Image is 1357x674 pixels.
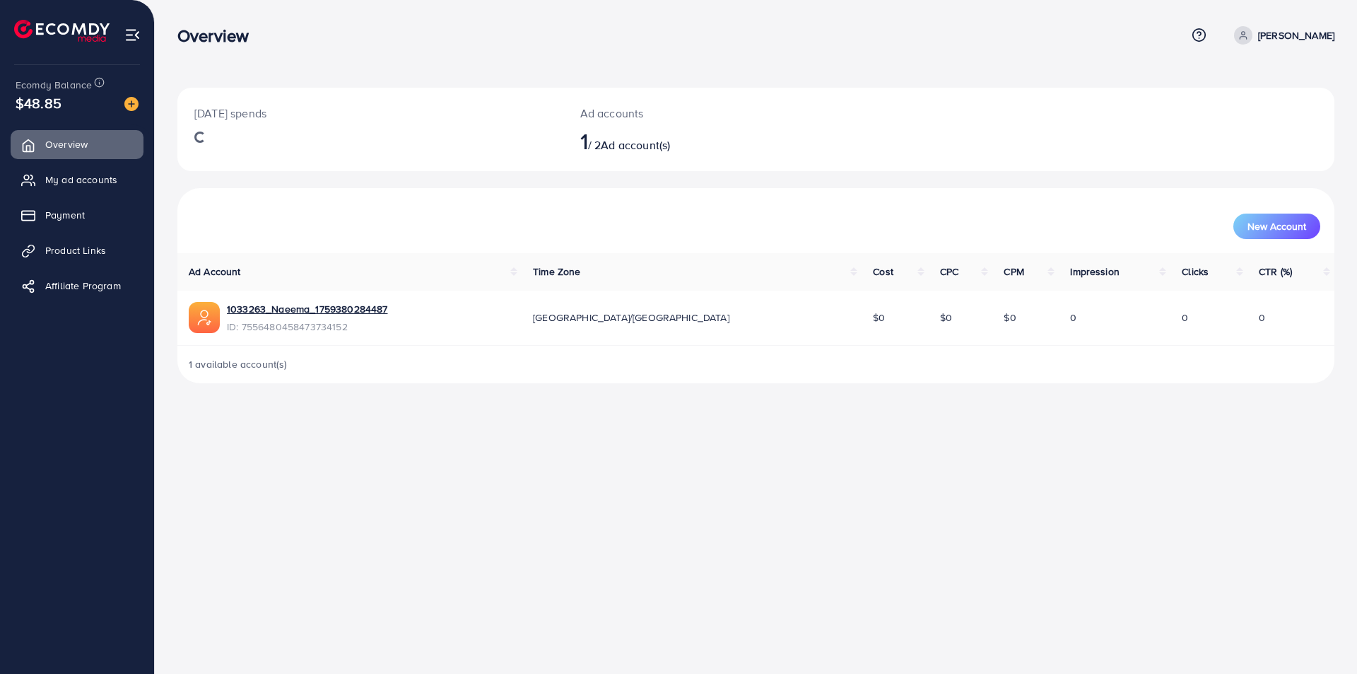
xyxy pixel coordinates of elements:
[1004,265,1023,279] span: CPM
[45,279,121,293] span: Affiliate Program
[45,137,88,151] span: Overview
[1259,310,1265,325] span: 0
[194,105,546,122] p: [DATE] spends
[11,201,143,229] a: Payment
[11,272,143,300] a: Affiliate Program
[580,124,588,157] span: 1
[189,265,241,279] span: Ad Account
[16,93,61,113] span: $48.85
[177,25,260,46] h3: Overview
[45,208,85,222] span: Payment
[1070,265,1120,279] span: Impression
[11,165,143,194] a: My ad accounts
[1182,265,1209,279] span: Clicks
[16,78,92,92] span: Ecomdy Balance
[1182,310,1188,325] span: 0
[873,265,893,279] span: Cost
[189,302,220,333] img: ic-ads-acc.e4c84228.svg
[227,320,387,334] span: ID: 7556480458473734152
[11,236,143,265] a: Product Links
[1228,26,1334,45] a: [PERSON_NAME]
[124,97,139,111] img: image
[14,20,110,42] img: logo
[1070,310,1076,325] span: 0
[1258,27,1334,44] p: [PERSON_NAME]
[124,27,141,43] img: menu
[940,310,952,325] span: $0
[580,127,835,154] h2: / 2
[533,265,580,279] span: Time Zone
[11,130,143,158] a: Overview
[601,137,670,153] span: Ad account(s)
[1259,265,1292,279] span: CTR (%)
[1004,310,1016,325] span: $0
[873,310,885,325] span: $0
[580,105,835,122] p: Ad accounts
[940,265,958,279] span: CPC
[1233,214,1320,239] button: New Account
[45,243,106,257] span: Product Links
[45,173,117,187] span: My ad accounts
[227,302,387,316] a: 1033263_Naeema_1759380284487
[533,310,729,325] span: [GEOGRAPHIC_DATA]/[GEOGRAPHIC_DATA]
[1247,221,1306,231] span: New Account
[189,357,288,371] span: 1 available account(s)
